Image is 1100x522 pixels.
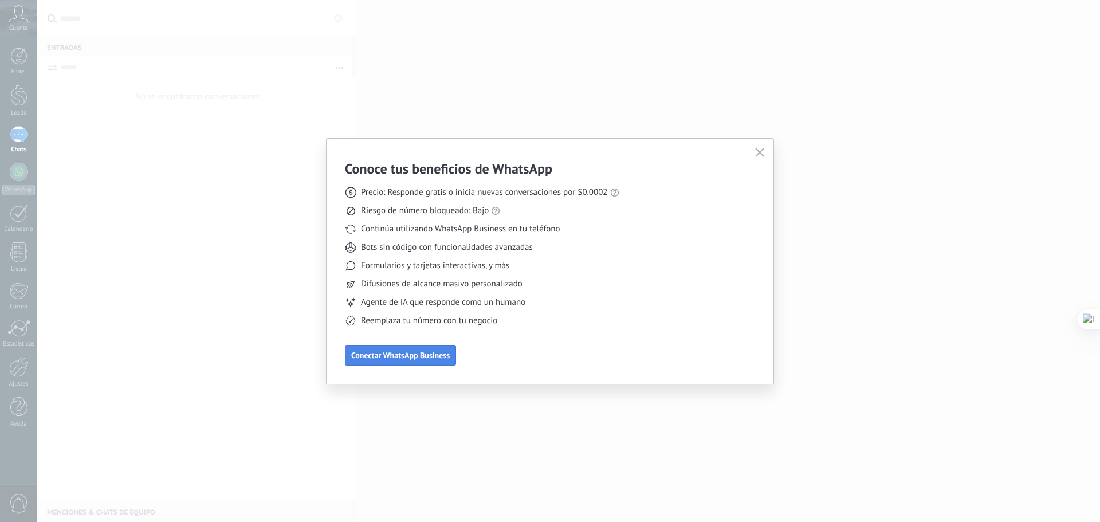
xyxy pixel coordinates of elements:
[361,223,560,235] span: Continúa utilizando WhatsApp Business en tu teléfono
[361,297,525,308] span: Agente de IA que responde como un humano
[345,345,456,366] button: Conectar WhatsApp Business
[361,278,522,290] span: Difusiones de alcance masivo personalizado
[361,205,489,217] span: Riesgo de número bloqueado: Bajo
[345,160,552,178] h3: Conoce tus beneficios de WhatsApp
[361,187,608,198] span: Precio: Responde gratis o inicia nuevas conversaciones por $0.0002
[361,260,509,272] span: Formularios y tarjetas interactivas, y más
[361,315,497,327] span: Reemplaza tu número con tu negocio
[361,242,533,253] span: Bots sin código con funcionalidades avanzadas
[351,351,450,359] span: Conectar WhatsApp Business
